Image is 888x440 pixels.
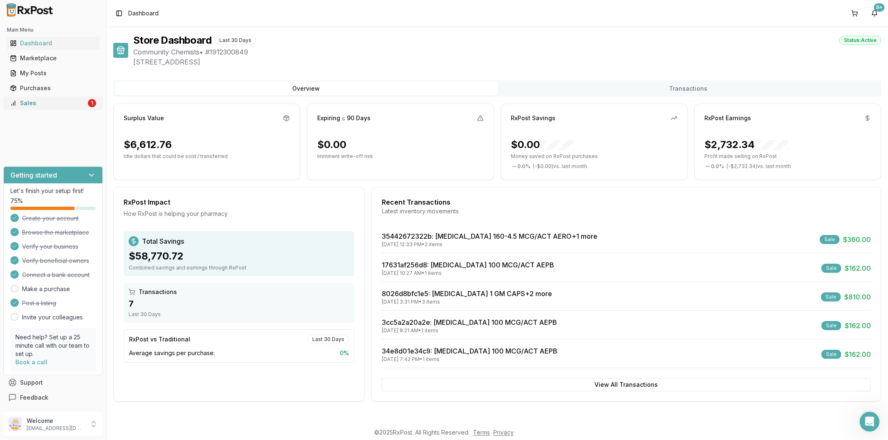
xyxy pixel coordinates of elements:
div: [DATE] 7:42 PM • 1 items [382,356,557,363]
span: 0.0 % [518,163,531,170]
span: $162.00 [845,349,871,359]
div: Sale [821,321,841,330]
span: Browse the marketplace [22,228,89,237]
span: [STREET_ADDRESS] [133,57,881,67]
a: Terms [473,429,490,436]
div: Expiring ≤ 90 Days [317,114,371,122]
button: Marketplace [3,52,103,65]
a: Privacy [493,429,514,436]
div: Purchases [10,84,96,92]
span: $162.00 [845,321,871,331]
button: Feedback [3,390,103,405]
span: Create your account [22,214,79,222]
div: $6,612.76 [124,138,172,151]
div: Surplus Value [124,114,164,122]
a: 17631af256d8: [MEDICAL_DATA] 100 MCG/ACT AEPB [382,261,554,269]
div: RxPost Savings [511,114,556,122]
p: Idle dollars that could be sold / transferred [124,153,290,160]
div: Sale [821,350,841,359]
div: Sale [820,235,840,244]
span: 0 % [340,349,349,357]
div: 7 [129,298,349,309]
div: RxPost Earnings [705,114,751,122]
img: User avatar [8,418,22,431]
div: My Posts [10,69,96,77]
p: Imminent write-off risk [317,153,483,160]
p: Need help? Set up a 25 minute call with our team to set up. [15,333,91,358]
a: Marketplace [7,51,99,66]
nav: breadcrumb [128,9,159,17]
button: Dashboard [3,37,103,50]
div: Sale [821,292,841,302]
div: 9+ [874,3,885,12]
span: $162.00 [845,263,871,273]
a: 34e8d01e34c9: [MEDICAL_DATA] 100 MCG/ACT AEPB [382,347,557,355]
span: Feedback [20,393,48,402]
a: My Posts [7,66,99,81]
div: Marketplace [10,54,96,62]
span: ( - $0.00 ) vs. last month [533,163,587,170]
span: ( - $2,732.34 ) vs. last month [727,163,791,170]
div: Sales [10,99,86,107]
div: [DATE] 8:21 AM • 1 items [382,327,557,334]
div: $2,732.34 [705,138,789,151]
span: Total Savings [142,236,184,246]
div: Last 30 Days [308,335,349,344]
span: Dashboard [128,9,159,17]
button: Overview [115,82,497,95]
h1: Store Dashboard [133,34,211,47]
button: View All Transactions [382,378,871,391]
a: Book a call [15,358,47,366]
div: Sale [821,264,841,273]
div: $58,770.72 [129,250,349,263]
span: $360.00 [843,235,871,245]
span: Post a listing [22,299,56,307]
div: RxPost Impact [124,197,354,207]
div: Latest inventory movements [382,207,871,215]
button: Purchases [3,82,103,95]
a: Invite your colleagues [22,313,83,321]
iframe: Intercom live chat [860,412,880,432]
div: Dashboard [10,39,96,47]
div: Last 30 Days [129,311,349,318]
a: 8026d8bfc1e5: [MEDICAL_DATA] 1 GM CAPS+2 more [382,289,552,298]
a: 3cc5a2a20a2e: [MEDICAL_DATA] 100 MCG/ACT AEPB [382,318,557,326]
span: 0.0 % [711,163,724,170]
button: Sales1 [3,96,103,110]
a: Make a purchase [22,285,70,293]
div: [DATE] 12:33 PM • 2 items [382,241,597,248]
a: Purchases [7,81,99,96]
span: Average savings per purchase: [129,349,215,357]
p: [EMAIL_ADDRESS][DOMAIN_NAME] [27,425,85,432]
button: Transactions [497,82,880,95]
span: Verify beneficial owners [22,257,89,265]
div: [DATE] 10:27 AM • 1 items [382,270,554,277]
span: Verify your business [22,242,78,251]
p: Money saved on RxPost purchases [511,153,677,160]
div: RxPost vs Traditional [129,335,190,344]
img: RxPost Logo [3,3,57,17]
span: Community Chemists • # 1912300849 [133,47,881,57]
h3: Getting started [10,170,57,180]
div: Last 30 Days [215,36,256,45]
span: Connect a bank account [22,271,90,279]
a: Dashboard [7,36,99,51]
h2: Main Menu [7,27,99,33]
div: Status: Active [839,36,881,45]
a: 35442672322b: [MEDICAL_DATA] 160-4.5 MCG/ACT AERO+1 more [382,232,597,240]
span: $810.00 [844,292,871,302]
div: 1 [88,99,96,107]
p: Let's finish your setup first! [10,187,96,195]
a: Sales1 [7,96,99,111]
div: $0.00 [511,138,574,151]
button: 9+ [868,7,881,20]
p: Profit made selling on RxPost [705,153,871,160]
p: Welcome [27,417,85,425]
span: 75 % [10,197,23,205]
span: Transactions [139,288,177,296]
button: My Posts [3,67,103,80]
div: Recent Transactions [382,197,871,207]
div: Combined savings and earnings through RxPost [129,264,349,271]
div: [DATE] 3:31 PM • 3 items [382,299,552,305]
button: Support [3,375,103,390]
